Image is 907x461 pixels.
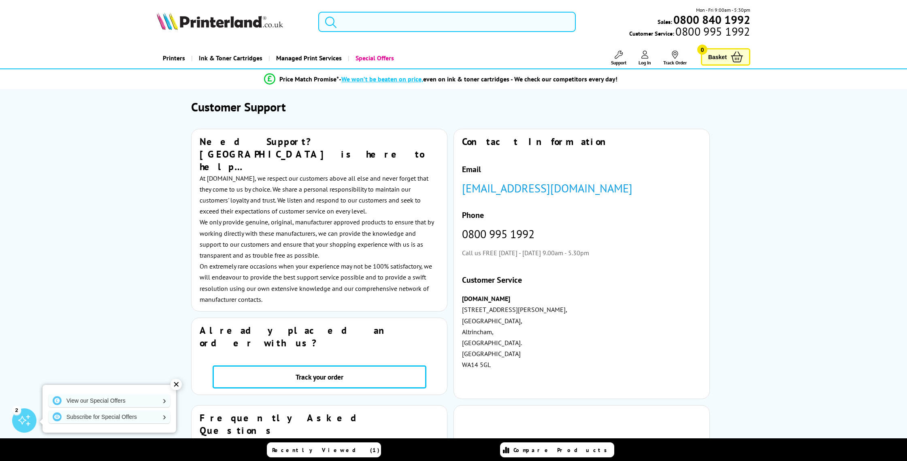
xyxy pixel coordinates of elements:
[200,437,439,449] h3: Placing your Order
[341,75,423,83] span: We won’t be beaten on price,
[134,72,748,86] li: modal_Promise
[200,173,439,217] p: At [DOMAIN_NAME], we respect our customers above all else and never forget that they come to us b...
[462,228,701,239] p: 0800 995 1992
[49,410,170,423] a: Subscribe for Special Offers
[279,75,339,83] span: Price Match Promise*
[462,135,701,148] h2: Contact Information
[200,324,439,349] h3: Already placed an order with us?
[199,48,262,68] span: Ink & Toner Cartridges
[673,12,750,27] b: 0800 840 1992
[12,406,21,414] div: 2
[191,48,268,68] a: Ink & Toner Cartridges
[267,442,381,457] a: Recently Viewed (1)
[157,48,191,68] a: Printers
[674,28,750,35] span: 0800 995 1992
[663,51,687,66] a: Track Order
[639,60,651,66] span: Log In
[49,394,170,407] a: View our Special Offers
[462,275,701,285] h4: Customer Service
[611,51,626,66] a: Support
[611,60,626,66] span: Support
[339,75,617,83] div: - even on ink & toner cartridges - We check our competitors every day!
[157,12,283,30] img: Printerland Logo
[708,51,727,62] span: Basket
[672,16,750,23] a: 0800 840 1992
[462,181,632,196] a: [EMAIL_ADDRESS][DOMAIN_NAME]
[191,99,715,115] h1: Customer Support
[513,446,611,454] span: Compare Products
[639,51,651,66] a: Log In
[200,217,439,261] p: We only provide genuine, original, manufacturer approved products to ensure that by working direc...
[462,210,701,220] h4: Phone
[200,261,439,305] p: On extremely rare occasions when your experience may not be 100% satisfactory, we will endeavour ...
[157,12,308,32] a: Printerland Logo
[348,48,400,68] a: Special Offers
[697,45,707,55] span: 0
[213,365,426,388] a: Track your order
[200,135,439,173] h2: Need Support? [GEOGRAPHIC_DATA] is here to help…
[500,442,614,457] a: Compare Products
[696,6,750,14] span: Mon - Fri 9:00am - 5:30pm
[170,379,182,390] div: ✕
[462,295,510,303] strong: [DOMAIN_NAME]
[462,248,701,258] p: Call us FREE [DATE] - [DATE] 9.00am - 5.30pm
[701,48,750,66] a: Basket 0
[200,412,439,437] h2: Frequently Asked Questions
[629,28,750,37] span: Customer Service:
[462,293,701,393] p: [STREET_ADDRESS][PERSON_NAME], [GEOGRAPHIC_DATA], Altrincham, [GEOGRAPHIC_DATA]. [GEOGRAPHIC_DATA...
[272,446,380,454] span: Recently Viewed (1)
[268,48,348,68] a: Managed Print Services
[462,164,701,175] h4: Email
[658,18,672,26] span: Sales:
